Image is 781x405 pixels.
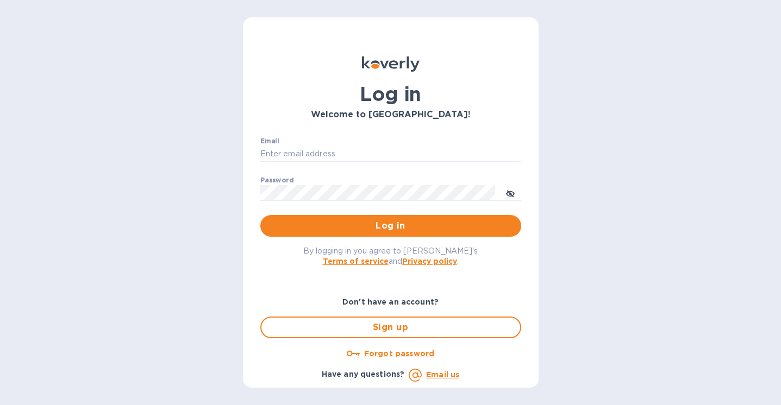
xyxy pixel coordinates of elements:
[260,110,521,120] h3: Welcome to [GEOGRAPHIC_DATA]!
[303,246,478,265] span: By logging in you agree to [PERSON_NAME]'s and .
[426,370,459,379] a: Email us
[364,349,434,358] u: Forgot password
[342,298,439,306] b: Don't have an account?
[323,257,389,265] a: Terms of service
[499,182,521,204] button: toggle password visibility
[260,146,521,162] input: Enter email address
[260,215,521,237] button: Log in
[270,321,511,334] span: Sign up
[260,83,521,105] h1: Log in
[322,370,405,378] b: Have any questions?
[260,317,521,338] button: Sign up
[402,257,457,265] a: Privacy policy
[269,219,513,232] span: Log in
[362,56,420,72] img: Koverly
[260,177,293,183] label: Password
[260,138,279,144] label: Email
